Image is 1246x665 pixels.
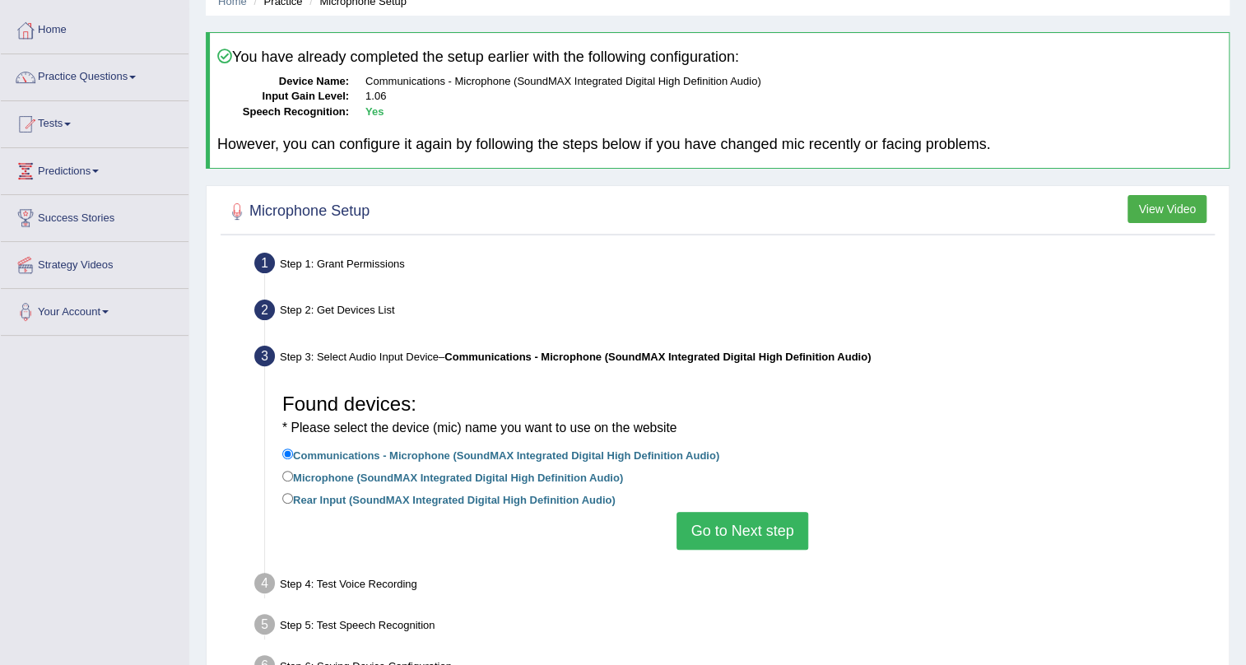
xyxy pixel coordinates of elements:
h2: Microphone Setup [225,199,370,224]
button: View Video [1127,195,1206,223]
h4: However, you can configure it again by following the steps below if you have changed mic recently... [217,137,1221,153]
label: Microphone (SoundMAX Integrated Digital High Definition Audio) [282,467,623,486]
dt: Input Gain Level: [217,89,349,105]
b: Yes [365,105,384,118]
dt: Speech Recognition: [217,105,349,120]
b: Communications - Microphone (SoundMAX Integrated Digital High Definition Audio) [444,351,871,363]
a: Home [1,7,188,49]
dt: Device Name: [217,74,349,90]
div: Step 2: Get Devices List [247,295,1221,331]
div: Step 5: Test Speech Recognition [247,609,1221,645]
a: Practice Questions [1,54,188,95]
a: Success Stories [1,195,188,236]
small: * Please select the device (mic) name you want to use on the website [282,421,676,435]
div: Step 4: Test Voice Recording [247,568,1221,604]
input: Rear Input (SoundMAX Integrated Digital High Definition Audio) [282,493,293,504]
h4: You have already completed the setup earlier with the following configuration: [217,49,1221,66]
span: – [439,351,871,363]
label: Communications - Microphone (SoundMAX Integrated Digital High Definition Audio) [282,445,719,463]
h3: Found devices: [282,393,1202,437]
div: Step 3: Select Audio Input Device [247,341,1221,377]
input: Communications - Microphone (SoundMAX Integrated Digital High Definition Audio) [282,449,293,459]
dd: Communications - Microphone (SoundMAX Integrated Digital High Definition Audio) [365,74,1221,90]
div: Step 1: Grant Permissions [247,248,1221,284]
button: Go to Next step [676,512,807,550]
label: Rear Input (SoundMAX Integrated Digital High Definition Audio) [282,490,616,508]
input: Microphone (SoundMAX Integrated Digital High Definition Audio) [282,471,293,481]
a: Your Account [1,289,188,330]
a: Predictions [1,148,188,189]
dd: 1.06 [365,89,1221,105]
a: Strategy Videos [1,242,188,283]
a: Tests [1,101,188,142]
